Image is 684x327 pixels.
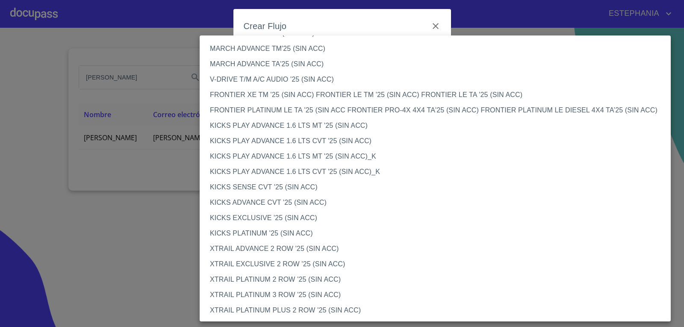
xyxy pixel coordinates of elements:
li: XTRAIL EXCLUSIVE 2 ROW '25 (SIN ACC) [200,256,677,272]
li: FRONTIER XE TM '25 (SIN ACC) FRONTIER LE TM '25 (SIN ACC) FRONTIER LE TA '25 (SIN ACC) [200,87,677,103]
li: FRONTIER PLATINUM LE TA '25 (SIN ACC FRONTIER PRO-4X 4X4 TA'25 (SIN ACC) FRONTIER PLATINUM LE DIE... [200,103,677,118]
li: KICKS ADVANCE CVT '25 (SIN ACC) [200,195,677,210]
li: KICKS PLAY ADVANCE 1.6 LTS CVT '25 (SIN ACC)_K [200,164,677,180]
li: KICKS PLAY ADVANCE 1.6 LTS CVT '25 (SIN ACC) [200,133,677,149]
li: MARCH ADVANCE TM'25 (SIN ACC) [200,41,677,56]
li: KICKS PLATINUM '25 (SIN ACC) [200,226,677,241]
li: MARCH ADVANCE TA'25 (SIN ACC) [200,56,677,72]
li: XTRAIL PLATINUM PLUS 2 ROW '25 (SIN ACC) [200,303,677,318]
li: KICKS PLAY ADVANCE 1.6 LTS MT '25 (SIN ACC)_K [200,149,677,164]
li: KICKS EXCLUSIVE '25 (SIN ACC) [200,210,677,226]
li: XTRAIL PLATINUM 3 ROW '25 (SIN ACC) [200,287,677,303]
li: XTRAIL PLATINUM 2 ROW '25 (SIN ACC) [200,272,677,287]
li: KICKS PLAY ADVANCE 1.6 LTS MT '25 (SIN ACC) [200,118,677,133]
li: XTRAIL ADVANCE 2 ROW '25 (SIN ACC) [200,241,677,256]
li: V-DRIVE T/M A/C AUDIO '25 (SIN ACC) [200,72,677,87]
li: KICKS SENSE CVT '25 (SIN ACC) [200,180,677,195]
